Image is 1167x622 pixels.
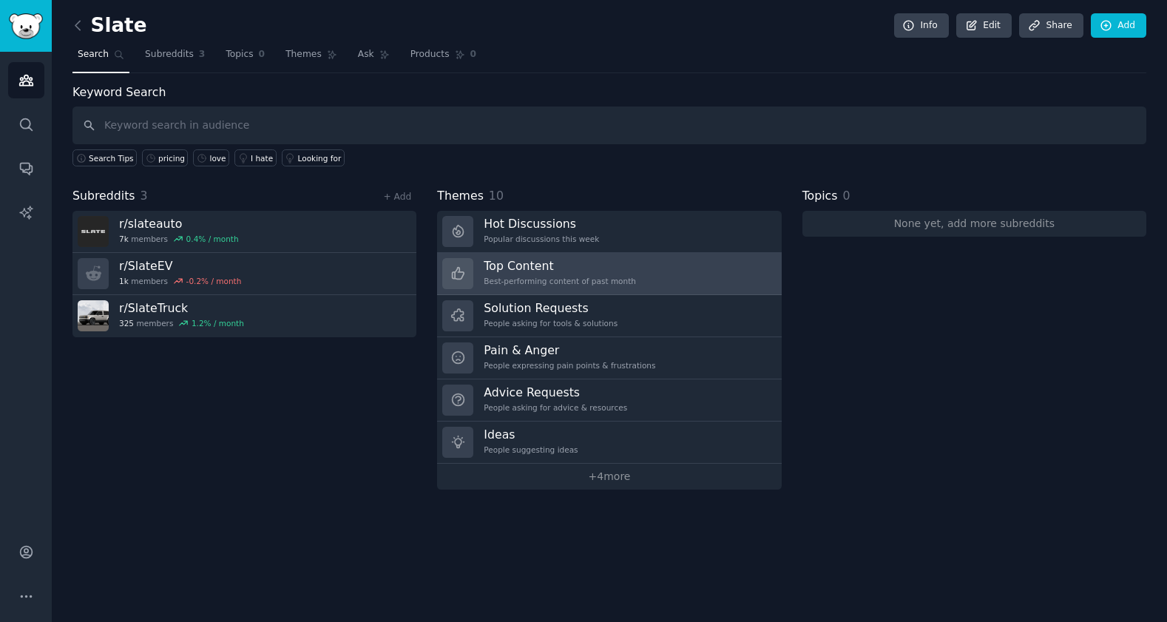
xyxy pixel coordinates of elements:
a: Subreddits3 [140,43,210,73]
span: Products [410,48,450,61]
a: I hate [234,149,277,166]
a: Info [894,13,949,38]
span: Topics [802,187,838,206]
h3: Hot Discussions [484,216,599,231]
a: Looking for [282,149,345,166]
span: Themes [437,187,484,206]
div: pricing [158,153,185,163]
span: 7k [119,234,129,244]
a: + Add [383,192,411,202]
div: Looking for [298,153,342,163]
span: Subreddits [72,187,135,206]
a: None yet, add more subreddits [802,211,1146,237]
div: People expressing pain points & frustrations [484,360,655,371]
span: Ask [358,48,374,61]
span: Themes [285,48,322,61]
a: Solution RequestsPeople asking for tools & solutions [437,295,781,337]
div: members [119,318,244,328]
a: Edit [956,13,1012,38]
div: People suggesting ideas [484,444,578,455]
a: +4more [437,464,781,490]
label: Keyword Search [72,85,166,99]
div: 1.2 % / month [192,318,244,328]
div: -0.2 % / month [186,276,242,286]
a: pricing [142,149,188,166]
a: r/slateauto7kmembers0.4% / month [72,211,416,253]
a: Advice RequestsPeople asking for advice & resources [437,379,781,422]
span: 0 [470,48,477,61]
a: r/SlateTruck325members1.2% / month [72,295,416,337]
div: I hate [251,153,273,163]
div: members [119,234,239,244]
h3: r/ SlateTruck [119,300,244,316]
span: 3 [199,48,206,61]
a: Topics0 [220,43,270,73]
img: GummySearch logo [9,13,43,39]
span: 10 [489,189,504,203]
h3: Pain & Anger [484,342,655,358]
a: Hot DiscussionsPopular discussions this week [437,211,781,253]
h3: Ideas [484,427,578,442]
a: Products0 [405,43,481,73]
div: 0.4 % / month [186,234,239,244]
span: Subreddits [145,48,194,61]
h3: Advice Requests [484,385,627,400]
a: love [193,149,229,166]
span: 3 [141,189,148,203]
img: SlateTruck [78,300,109,331]
a: r/SlateEV1kmembers-0.2% / month [72,253,416,295]
a: Search [72,43,129,73]
span: 0 [259,48,265,61]
a: Share [1019,13,1083,38]
span: Topics [226,48,253,61]
button: Search Tips [72,149,137,166]
div: Popular discussions this week [484,234,599,244]
h3: Solution Requests [484,300,618,316]
input: Keyword search in audience [72,107,1146,144]
a: Add [1091,13,1146,38]
h2: Slate [72,14,146,38]
h3: r/ slateauto [119,216,239,231]
a: Ask [353,43,395,73]
div: Best-performing content of past month [484,276,636,286]
div: People asking for advice & resources [484,402,627,413]
div: love [209,153,226,163]
span: 325 [119,318,134,328]
h3: Top Content [484,258,636,274]
span: 0 [842,189,850,203]
a: Pain & AngerPeople expressing pain points & frustrations [437,337,781,379]
div: People asking for tools & solutions [484,318,618,328]
h3: r/ SlateEV [119,258,241,274]
img: slateauto [78,216,109,247]
span: 1k [119,276,129,286]
div: members [119,276,241,286]
a: Top ContentBest-performing content of past month [437,253,781,295]
a: Themes [280,43,342,73]
span: Search [78,48,109,61]
span: Search Tips [89,153,134,163]
a: IdeasPeople suggesting ideas [437,422,781,464]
